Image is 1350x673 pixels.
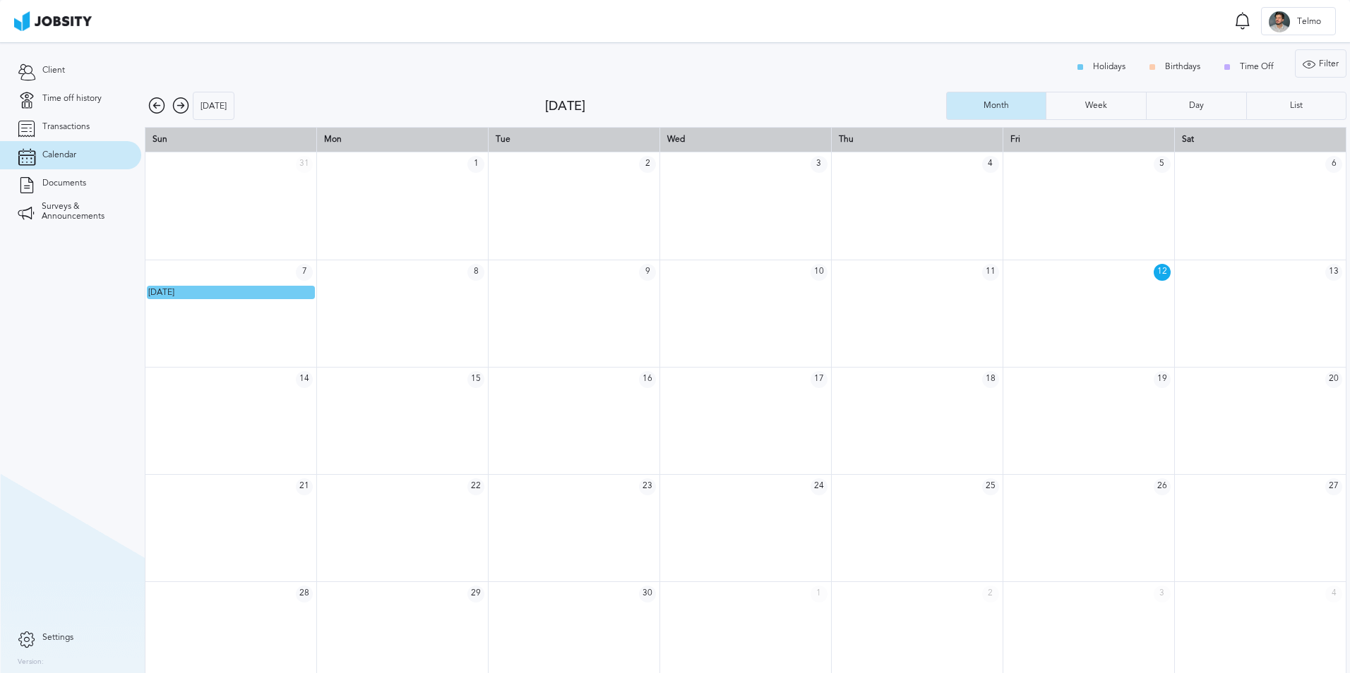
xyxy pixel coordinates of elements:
span: 3 [811,156,828,173]
span: Mon [324,134,342,144]
span: 14 [296,371,313,388]
div: [DATE] [545,99,945,114]
span: 8 [467,264,484,281]
span: 27 [1325,478,1342,495]
span: Sun [153,134,167,144]
span: 29 [467,586,484,602]
span: 23 [639,478,656,495]
span: 30 [639,586,656,602]
span: 21 [296,478,313,495]
div: List [1283,101,1310,111]
span: 20 [1325,371,1342,388]
span: Surveys & Announcements [42,202,124,222]
span: 7 [296,264,313,281]
span: 28 [296,586,313,602]
span: Sat [1182,134,1194,144]
span: Fri [1010,134,1020,144]
span: 13 [1325,264,1342,281]
span: Client [42,66,65,75]
span: Documents [42,178,86,188]
button: [DATE] [193,92,234,120]
span: 15 [467,371,484,388]
span: 12 [1154,264,1171,281]
button: TTelmo [1261,7,1336,35]
span: Wed [667,134,685,144]
span: Tue [496,134,510,144]
span: 4 [1325,586,1342,602]
button: Month [946,92,1046,120]
div: Month [976,101,1016,111]
span: 5 [1154,156,1171,173]
span: 19 [1154,371,1171,388]
span: 16 [639,371,656,388]
span: 25 [982,478,999,495]
span: 2 [639,156,656,173]
span: 18 [982,371,999,388]
span: 10 [811,264,828,281]
div: Week [1078,101,1114,111]
span: 4 [982,156,999,173]
span: Calendar [42,150,76,160]
span: Transactions [42,122,90,132]
span: Time off history [42,94,102,104]
span: 17 [811,371,828,388]
span: 11 [982,264,999,281]
span: [DATE] [148,287,174,297]
span: 1 [811,586,828,602]
span: 3 [1154,586,1171,602]
button: Week [1046,92,1146,120]
span: 22 [467,478,484,495]
button: Filter [1295,49,1346,78]
div: Filter [1296,50,1346,78]
span: Settings [42,633,73,643]
span: Thu [839,134,854,144]
img: ab4bad089aa723f57921c736e9817d99.png [14,11,92,31]
span: Telmo [1290,17,1328,27]
span: 1 [467,156,484,173]
span: 24 [811,478,828,495]
button: List [1246,92,1346,120]
div: [DATE] [193,92,234,121]
span: 31 [296,156,313,173]
span: 2 [982,586,999,602]
div: T [1269,11,1290,32]
span: 6 [1325,156,1342,173]
button: Day [1146,92,1246,120]
div: Day [1182,101,1211,111]
span: 26 [1154,478,1171,495]
label: Version: [18,658,44,667]
span: 9 [639,264,656,281]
